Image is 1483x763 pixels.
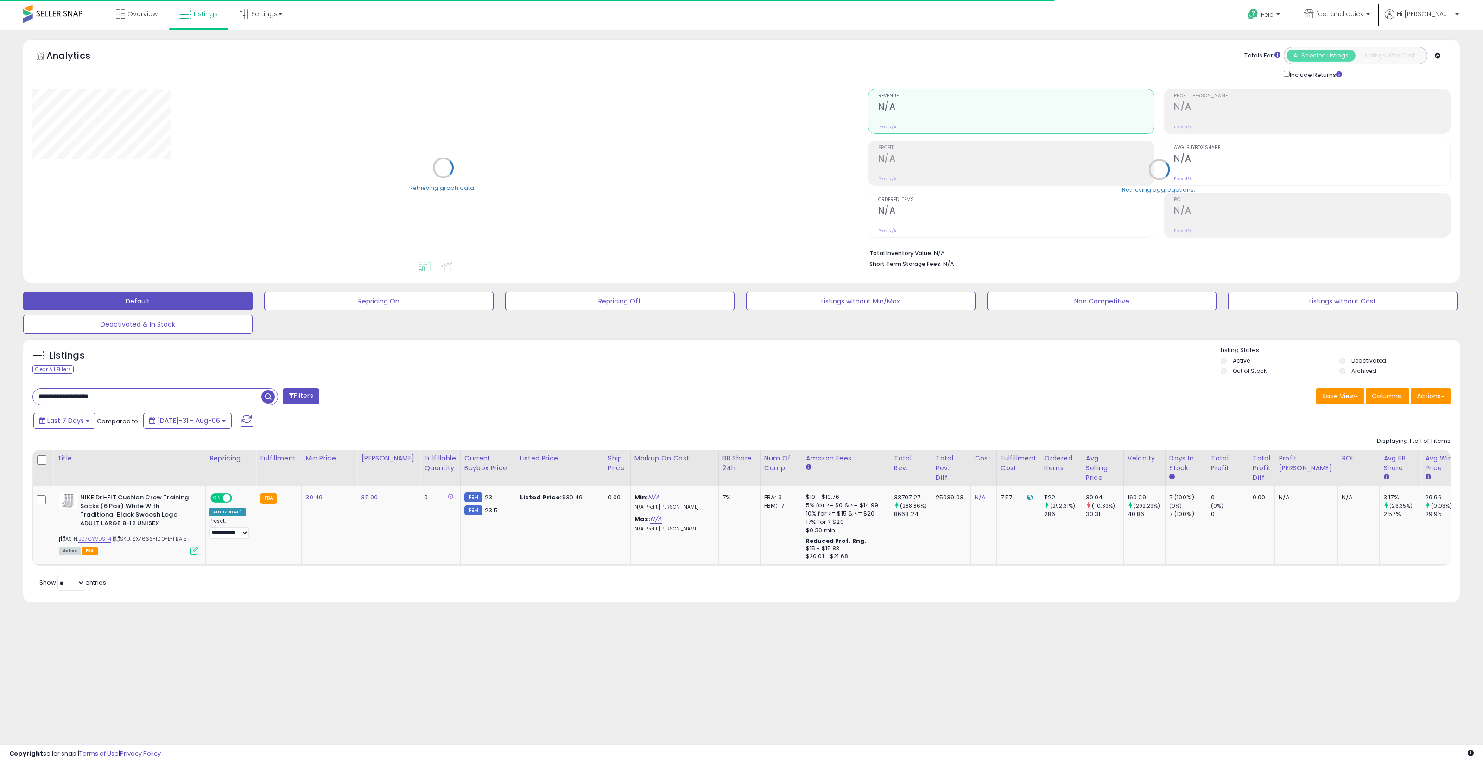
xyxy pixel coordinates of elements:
[1425,510,1463,518] div: 29.95
[650,515,661,524] a: N/A
[231,494,246,502] span: OFF
[194,9,218,19] span: Listings
[1128,510,1165,518] div: 40.86
[424,454,456,473] div: Fulfillable Quantity
[1316,388,1364,404] button: Save View
[634,454,715,463] div: Markup on Cost
[78,535,111,543] a: B07CYVDSF4
[1377,437,1451,446] div: Displaying 1 to 1 of 1 items
[806,518,883,526] div: 17% for > $20
[894,510,932,518] div: 8668.24
[1211,510,1249,518] div: 0
[305,454,353,463] div: Min Price
[1253,493,1268,502] div: 0.00
[608,454,627,473] div: Ship Price
[264,292,494,310] button: Repricing On
[806,454,886,463] div: Amazon Fees
[1001,454,1036,473] div: Fulfillment Cost
[97,417,139,426] span: Compared to:
[1383,454,1417,473] div: Avg BB Share
[46,49,108,64] h5: Analytics
[1169,454,1203,473] div: Days In Stock
[1050,502,1075,510] small: (292.31%)
[520,493,562,502] b: Listed Price:
[1355,50,1424,62] button: Listings With Cost
[1385,9,1459,30] a: Hi [PERSON_NAME]
[464,492,482,502] small: FBM
[806,526,883,535] div: $0.30 min
[143,413,232,429] button: [DATE]-31 - Aug-06
[485,506,498,515] span: 23.5
[1086,493,1123,502] div: 30.04
[1342,493,1372,502] div: N/A
[1425,473,1431,481] small: Avg Win Price.
[157,416,220,425] span: [DATE]-31 - Aug-06
[409,183,477,192] div: Retrieving graph data..
[464,505,482,515] small: FBM
[49,349,85,362] h5: Listings
[1247,8,1259,20] i: Get Help
[806,493,883,501] div: $10 - $10.76
[1092,502,1115,510] small: (-0.89%)
[806,501,883,510] div: 5% for >= $0 & <= $14.99
[608,493,623,502] div: 0.00
[520,454,600,463] div: Listed Price
[1169,510,1207,518] div: 7 (100%)
[1122,185,1197,194] div: Retrieving aggregations..
[722,493,753,502] div: 7%
[746,292,976,310] button: Listings without Min/Max
[1086,510,1123,518] div: 30.31
[634,493,648,502] b: Min:
[1425,454,1459,473] div: Avg Win Price
[1233,357,1250,365] label: Active
[1397,9,1452,19] span: Hi [PERSON_NAME]
[936,454,967,483] div: Total Rev. Diff.
[975,454,993,463] div: Cost
[764,502,795,510] div: FBM: 17
[1366,388,1409,404] button: Columns
[1169,502,1182,510] small: (0%)
[1211,493,1249,502] div: 0
[894,454,928,473] div: Total Rev.
[1221,346,1460,355] p: Listing States:
[464,454,512,473] div: Current Buybox Price
[975,493,986,502] a: N/A
[630,450,718,486] th: The percentage added to the cost of goods (COGS) that forms the calculator for Min & Max prices.
[1342,454,1375,463] div: ROI
[305,493,323,502] a: 30.49
[1316,9,1363,19] span: fast and quick
[648,493,659,502] a: N/A
[113,535,187,542] span: | SKU: SX7666-100-L-FBA 5
[33,413,95,429] button: Last 7 Days
[505,292,735,310] button: Repricing Off
[1411,388,1451,404] button: Actions
[722,454,756,473] div: BB Share 24h.
[82,547,98,555] span: FBA
[127,9,158,19] span: Overview
[806,553,883,561] div: $20.01 - $21.68
[260,454,298,463] div: Fulfillment
[1277,69,1353,80] div: Include Returns
[806,463,811,472] small: Amazon Fees.
[936,493,963,502] div: 25039.03
[1253,454,1271,483] div: Total Profit Diff.
[1287,50,1356,62] button: All Selected Listings
[1044,493,1082,502] div: 1122
[260,493,277,504] small: FBA
[39,578,106,587] span: Show: entries
[1001,493,1033,502] div: 7.57
[806,545,883,553] div: $15 - $15.83
[32,365,74,374] div: Clear All Filters
[1389,502,1413,510] small: (23.35%)
[1211,454,1245,473] div: Total Profit
[1279,493,1331,502] div: N/A
[59,493,198,554] div: ASIN:
[1044,454,1078,473] div: Ordered Items
[1244,51,1280,60] div: Totals For
[47,416,84,425] span: Last 7 Days
[57,454,202,463] div: Title
[59,547,81,555] span: All listings currently available for purchase on Amazon
[1086,454,1120,483] div: Avg Selling Price
[1372,391,1401,401] span: Columns
[209,454,252,463] div: Repricing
